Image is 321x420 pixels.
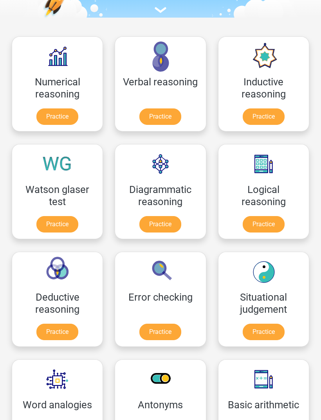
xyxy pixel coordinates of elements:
[243,324,285,341] a: Practice
[243,109,285,125] a: Practice
[139,109,181,125] a: Practice
[36,324,78,341] a: Practice
[36,216,78,233] a: Practice
[36,109,78,125] a: Practice
[139,216,181,233] a: Practice
[139,324,181,341] a: Practice
[243,216,285,233] a: Practice
[155,7,166,13] img: assessment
